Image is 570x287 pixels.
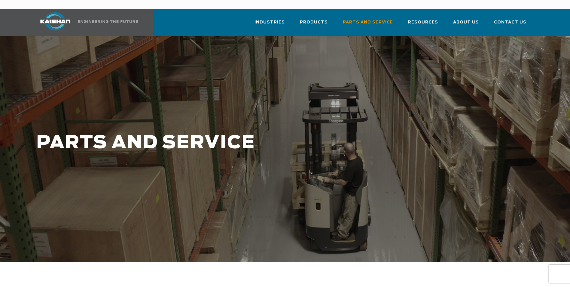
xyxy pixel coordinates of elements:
[36,133,450,153] h1: PARTS AND SERVICE
[494,14,526,35] a: Contact Us
[255,14,285,35] a: Industries
[78,20,138,23] img: Engineering the future
[453,14,479,35] a: About Us
[494,19,526,26] span: Contact Us
[343,14,393,35] a: Parts and Service
[33,9,139,36] a: Kaishan USA
[453,19,479,26] span: About Us
[300,19,328,26] span: Products
[255,19,285,26] span: Industries
[408,19,438,26] span: Resources
[300,14,328,35] a: Products
[408,14,438,35] a: Resources
[343,19,393,26] span: Parts and Service
[33,12,78,30] img: kaishan logo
